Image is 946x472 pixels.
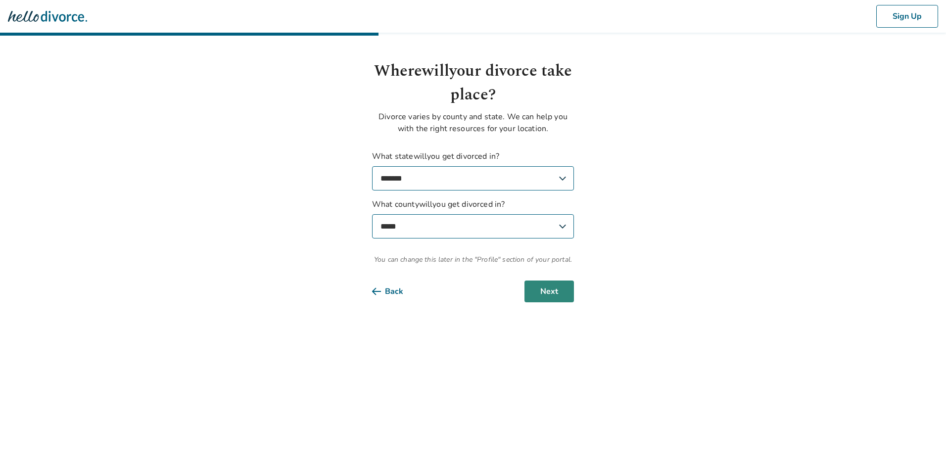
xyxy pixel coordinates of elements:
[372,59,574,107] h1: Where will your divorce take place?
[8,6,87,26] img: Hello Divorce Logo
[372,166,574,190] select: What statewillyou get divorced in?
[876,5,938,28] button: Sign Up
[372,150,574,190] label: What state will you get divorced in?
[372,198,574,238] label: What county will you get divorced in?
[372,281,419,302] button: Back
[524,281,574,302] button: Next
[897,425,946,472] iframe: Chat Widget
[372,254,574,265] span: You can change this later in the "Profile" section of your portal.
[372,111,574,135] p: Divorce varies by county and state. We can help you with the right resources for your location.
[372,214,574,238] select: What countywillyou get divorced in?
